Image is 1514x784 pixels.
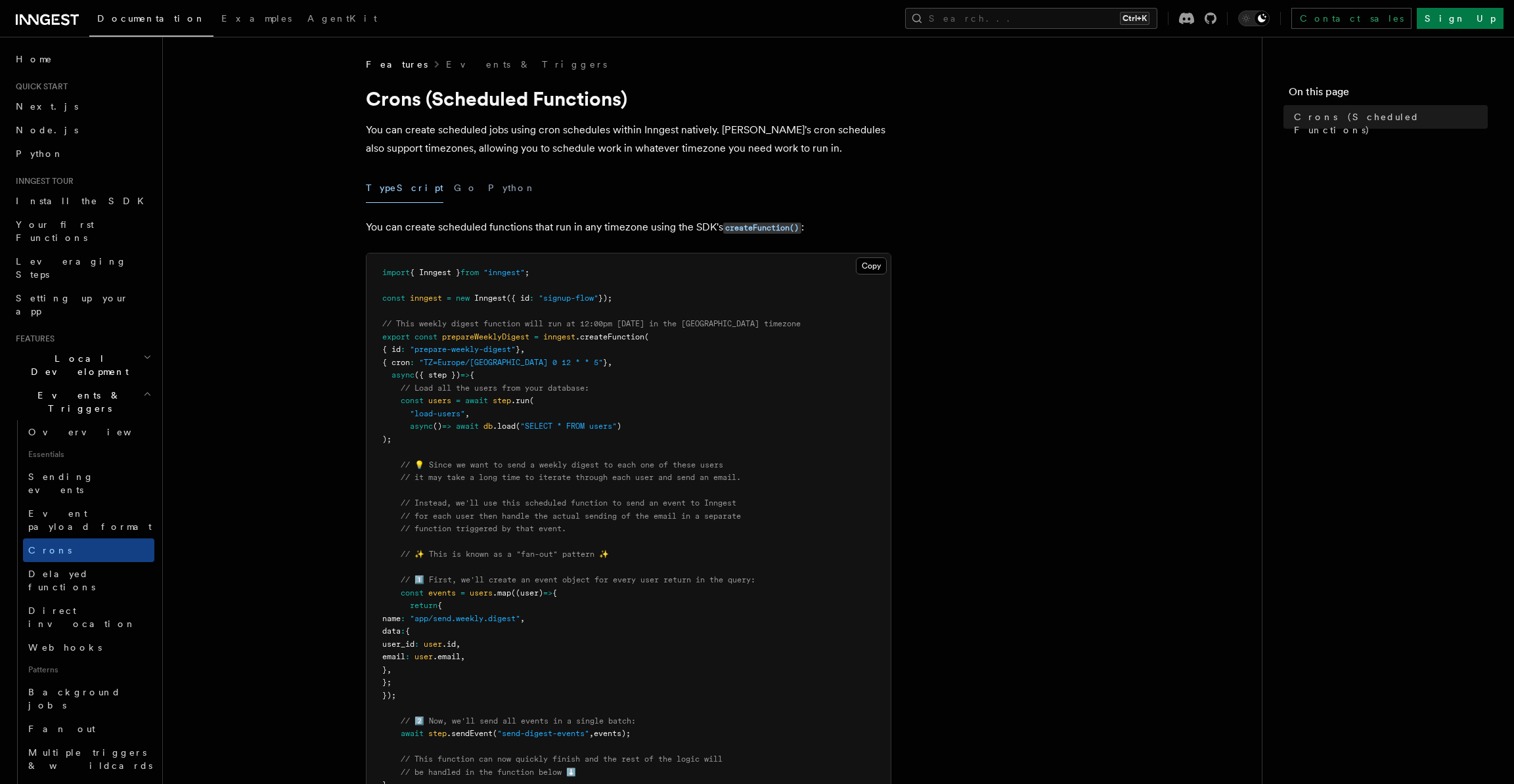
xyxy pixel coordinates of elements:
span: Sending events [28,471,94,495]
span: .load [493,422,516,431]
span: .run [511,396,529,405]
span: async [410,422,433,431]
kbd: Ctrl+K [1120,12,1149,25]
code: createFunction() [723,223,801,234]
span: export [382,332,410,341]
span: const [414,332,437,341]
button: Go [454,173,478,203]
span: Background jobs [28,687,121,710]
button: Events & Triggers [11,383,154,420]
a: Events & Triggers [446,58,607,71]
span: // Instead, we'll use this scheduled function to send an event to Inngest [401,498,736,508]
span: => [442,422,451,431]
a: Node.js [11,118,154,142]
span: Overview [28,427,164,437]
span: .email [433,652,460,661]
span: new [456,294,470,303]
a: Sign Up [1417,8,1503,29]
span: { Inngest } [410,268,460,277]
span: ( [529,396,534,405]
h1: Crons (Scheduled Functions) [366,87,891,110]
span: events [428,588,456,598]
span: , [520,345,525,354]
span: Direct invocation [28,605,136,629]
span: user_id [382,640,414,649]
span: "inngest" [483,268,525,277]
button: Copy [856,257,887,274]
span: { [437,601,442,610]
a: Documentation [89,4,213,37]
span: "send-digest-events" [497,729,589,738]
span: "app/send.weekly.digest" [410,614,520,623]
span: => [460,370,470,380]
span: // ✨ This is known as a "fan-out" pattern ✨ [401,550,609,559]
span: ((user) [511,588,543,598]
span: ( [644,332,649,341]
span: Crons (Scheduled Functions) [1294,110,1488,137]
span: ({ id [506,294,529,303]
span: "TZ=Europe/[GEOGRAPHIC_DATA] 0 12 * * 5" [419,358,603,367]
span: .createFunction [575,332,644,341]
span: , [465,409,470,418]
span: = [456,396,460,405]
span: // 1️⃣ First, we'll create an event object for every user return in the query: [401,575,755,584]
a: Your first Functions [11,213,154,250]
span: }; [382,678,391,687]
span: }); [598,294,612,303]
a: Home [11,47,154,71]
span: import [382,268,410,277]
span: events); [594,729,631,738]
span: ) [617,422,621,431]
a: Multiple triggers & wildcards [23,741,154,777]
span: () [433,422,442,431]
span: users [470,588,493,598]
span: db [483,422,493,431]
span: // function triggered by that event. [401,524,566,533]
span: { [470,370,474,380]
span: Features [11,334,55,344]
span: name [382,614,401,623]
span: email [382,652,405,661]
span: "prepare-weekly-digest" [410,345,516,354]
span: from [460,268,479,277]
span: user [424,640,442,649]
span: }); [382,691,396,700]
p: You can create scheduled functions that run in any timezone using the SDK's : [366,218,891,237]
span: // Load all the users from your database: [401,383,589,393]
span: Setting up your app [16,293,129,316]
span: Webhooks [28,642,102,653]
a: Contact sales [1291,8,1412,29]
span: // 💡 Since we want to send a weekly digest to each one of these users [401,460,723,469]
span: : [401,626,405,636]
span: : [401,614,405,623]
span: AgentKit [307,13,377,24]
span: Crons [28,545,72,555]
a: Direct invocation [23,599,154,636]
span: ( [493,729,497,738]
span: Leveraging Steps [16,256,127,280]
span: : [401,345,405,354]
span: Inngest tour [11,176,74,186]
span: { cron [382,358,410,367]
span: data [382,626,401,636]
span: // for each user then handle the actual sending of the email in a separate [401,512,741,521]
a: Fan out [23,717,154,741]
span: Quick start [11,81,68,92]
span: await [401,729,424,738]
button: TypeScript [366,173,443,203]
span: await [456,422,479,431]
span: Event payload format [28,508,152,532]
h4: On this page [1289,84,1488,105]
span: { [405,626,410,636]
span: Delayed functions [28,569,95,592]
span: = [534,332,539,341]
span: step [428,729,447,738]
span: : [410,358,414,367]
span: "SELECT * FROM users" [520,422,617,431]
span: : [529,294,534,303]
a: Crons [23,538,154,562]
span: Node.js [16,125,78,135]
span: const [401,396,424,405]
a: Examples [213,4,300,35]
span: ); [382,435,391,444]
